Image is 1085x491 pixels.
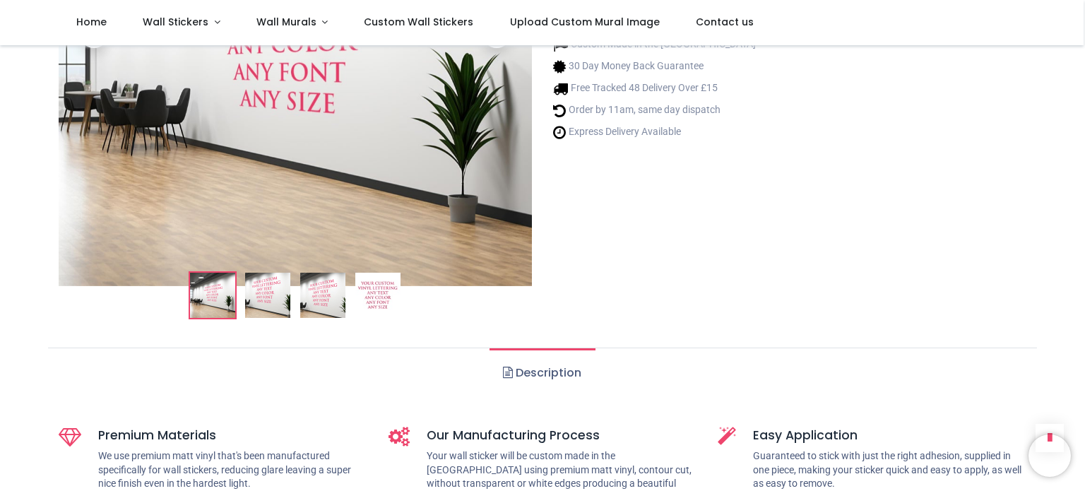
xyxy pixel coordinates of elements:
[190,273,235,318] img: Custom Wall Sticker Quote Any Text & Colour - Vinyl Lettering
[553,81,756,96] li: Free Tracked 48 Delivery Over £15
[553,103,756,118] li: Order by 11am, same day dispatch
[143,15,208,29] span: Wall Stickers
[753,427,1026,444] h5: Easy Application
[510,15,660,29] span: Upload Custom Mural Image
[364,15,473,29] span: Custom Wall Stickers
[245,273,290,318] img: WS-74142-02
[98,449,367,491] p: We use premium matt vinyl that's been manufactured specifically for wall stickers, reducing glare...
[1028,434,1071,477] iframe: Brevo live chat
[76,15,107,29] span: Home
[553,59,756,74] li: 30 Day Money Back Guarantee
[490,348,595,398] a: Description
[98,427,367,444] h5: Premium Materials
[696,15,754,29] span: Contact us
[256,15,316,29] span: Wall Murals
[553,125,756,140] li: Express Delivery Available
[300,273,345,318] img: WS-74142-03
[355,273,401,318] img: WS-74142-04
[427,427,697,444] h5: Our Manufacturing Process
[753,449,1026,491] p: Guaranteed to stick with just the right adhesion, supplied in one piece, making your sticker quic...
